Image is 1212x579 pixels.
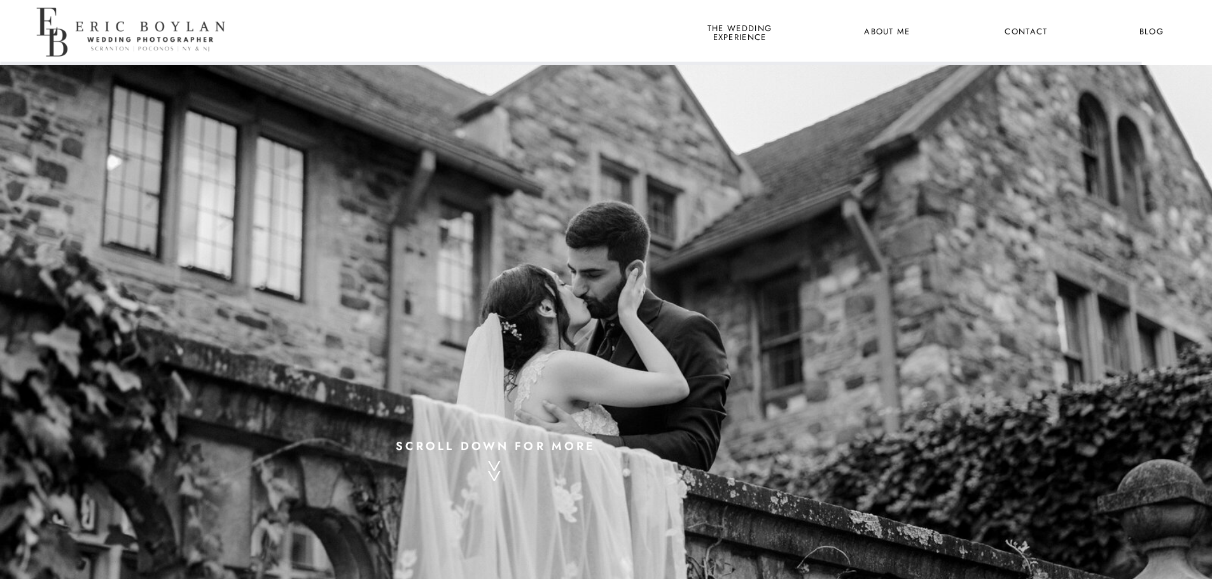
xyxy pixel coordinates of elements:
[705,24,774,41] a: the wedding experience
[856,24,918,41] a: About Me
[1128,24,1175,41] a: Blog
[386,436,606,453] a: scroll down for more
[1003,24,1050,41] a: Contact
